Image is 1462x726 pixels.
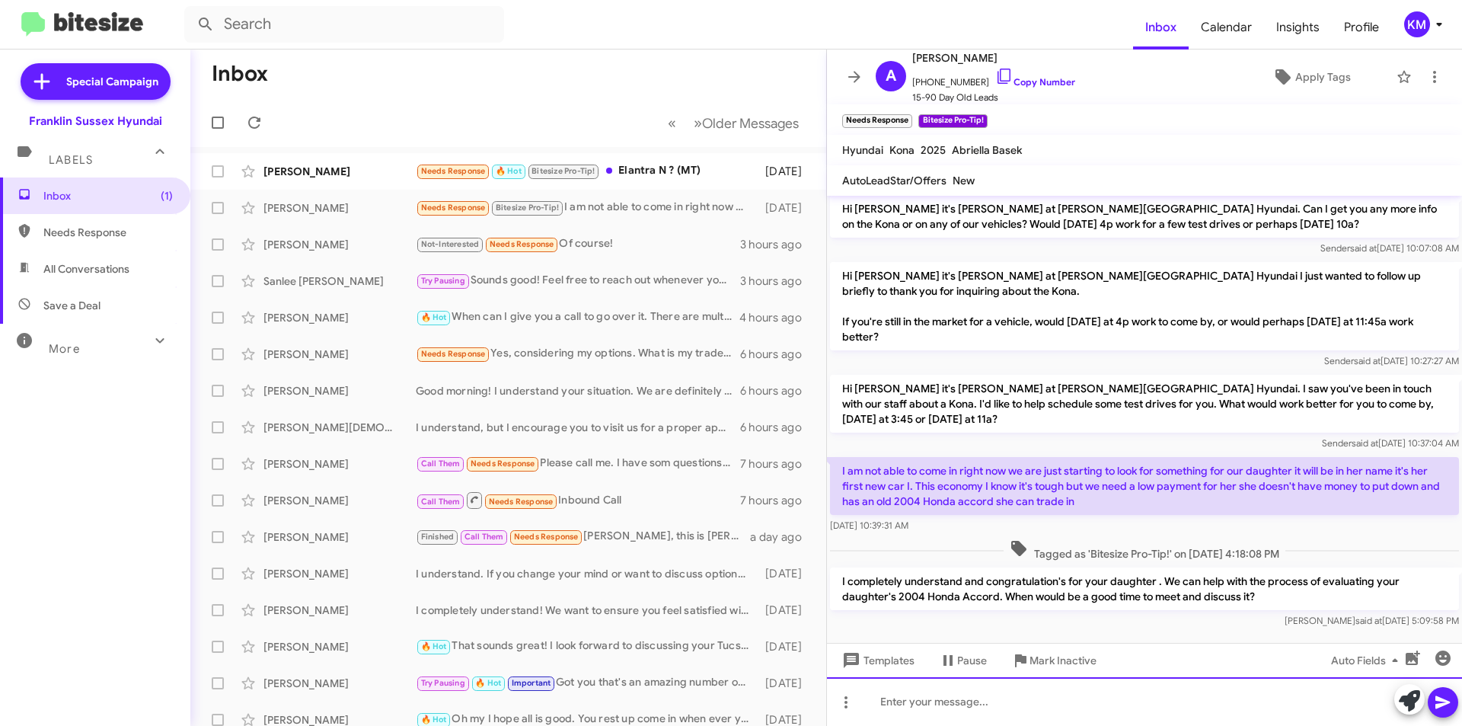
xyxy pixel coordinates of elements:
[740,347,814,362] div: 6 hours ago
[1355,615,1382,626] span: said at
[263,164,416,179] div: [PERSON_NAME]
[263,529,416,545] div: [PERSON_NAME]
[921,143,946,157] span: 2025
[263,603,416,618] div: [PERSON_NAME]
[29,114,162,129] div: Franklin Sussex Hyundai
[739,310,814,325] div: 4 hours ago
[659,107,685,139] button: Previous
[421,203,486,213] span: Needs Response
[263,456,416,472] div: [PERSON_NAME]
[475,678,501,688] span: 🔥 Hot
[830,262,1459,350] p: Hi [PERSON_NAME] it's [PERSON_NAME] at [PERSON_NAME][GEOGRAPHIC_DATA] Hyundai I just wanted to fo...
[263,310,416,325] div: [PERSON_NAME]
[995,76,1075,88] a: Copy Number
[1324,355,1459,366] span: Sender [DATE] 10:27:27 AM
[842,143,883,157] span: Hyundai
[421,641,447,651] span: 🔥 Hot
[1029,647,1096,674] span: Mark Inactive
[830,375,1459,433] p: Hi [PERSON_NAME] it's [PERSON_NAME] at [PERSON_NAME][GEOGRAPHIC_DATA] Hyundai. I saw you've been ...
[512,678,551,688] span: Important
[1320,242,1459,254] span: Sender [DATE] 10:07:08 AM
[421,166,486,176] span: Needs Response
[659,107,808,139] nav: Page navigation example
[489,497,554,507] span: Needs Response
[750,529,814,545] div: a day ago
[49,342,80,356] span: More
[416,199,758,216] div: I am not able to come in right now we are just starting to look for something for our daughter it...
[421,497,461,507] span: Call Them
[263,237,416,252] div: [PERSON_NAME]
[758,566,814,581] div: [DATE]
[889,143,915,157] span: Kona
[912,90,1075,105] span: 15-90 Day Old Leads
[416,235,740,253] div: Of course!
[416,345,740,363] div: Yes, considering my options. What is my trade in value?
[702,115,799,132] span: Older Messages
[263,566,416,581] div: [PERSON_NAME]
[421,276,465,286] span: Try Pausing
[161,188,173,203] span: (1)
[1004,539,1285,561] span: Tagged as 'Bitesize Pro-Tip!' on [DATE] 4:18:08 PM
[1295,63,1351,91] span: Apply Tags
[421,715,447,724] span: 🔥 Hot
[842,174,946,187] span: AutoLeadStar/Offers
[957,647,987,674] span: Pause
[758,200,814,216] div: [DATE]
[685,107,808,139] button: Next
[740,273,814,289] div: 3 hours ago
[886,64,896,88] span: A
[830,457,1459,515] p: I am not able to come in right now we are just starting to look for something for our daughter it...
[952,143,1022,157] span: Abriella Basek
[263,420,416,435] div: [PERSON_NAME][DEMOGRAPHIC_DATA]
[49,153,93,167] span: Labels
[263,273,416,289] div: Sanlee [PERSON_NAME]
[416,566,758,581] div: I understand. If you change your mind or want to discuss options, feel free to reach out anytime....
[842,114,912,128] small: Needs Response
[531,166,595,176] span: Bitesize Pro-Tip!
[1350,242,1377,254] span: said at
[1404,11,1430,37] div: KM
[421,239,480,249] span: Not-Interested
[496,166,522,176] span: 🔥 Hot
[1391,11,1445,37] button: KM
[1264,5,1332,50] a: Insights
[263,383,416,398] div: [PERSON_NAME]
[263,639,416,654] div: [PERSON_NAME]
[66,74,158,89] span: Special Campaign
[740,420,814,435] div: 6 hours ago
[918,114,987,128] small: Bitesize Pro-Tip!
[830,568,1459,610] p: I completely understand and congratulation's for your daughter . We can help with the process of ...
[212,62,268,86] h1: Inbox
[827,647,927,674] button: Templates
[416,420,740,435] div: I understand, but I encourage you to visit us for a proper appraisal of your Elantra. It ensures ...
[668,114,676,133] span: «
[830,195,1459,238] p: Hi [PERSON_NAME] it's [PERSON_NAME] at [PERSON_NAME][GEOGRAPHIC_DATA] Hyundai. Can I get you any ...
[263,493,416,508] div: [PERSON_NAME]
[912,49,1075,67] span: [PERSON_NAME]
[416,162,758,180] div: Elantra N ? (MT)
[490,239,554,249] span: Needs Response
[416,309,739,326] div: When can I give you a call to go over it. There are multiple programs available for it. I wouldn'...
[263,200,416,216] div: [PERSON_NAME]
[953,174,975,187] span: New
[758,639,814,654] div: [DATE]
[416,638,758,655] div: That sounds great! I look forward to discussing your Tucson when you come in for the oil change. ...
[421,459,461,469] span: Call Them
[830,520,908,531] span: [DATE] 10:39:31 AM
[1189,5,1264,50] a: Calendar
[1133,5,1189,50] a: Inbox
[740,493,814,508] div: 7 hours ago
[1331,647,1404,674] span: Auto Fields
[43,188,173,203] span: Inbox
[1319,647,1416,674] button: Auto Fields
[21,63,171,100] a: Special Campaign
[927,647,999,674] button: Pause
[514,532,579,542] span: Needs Response
[740,456,814,472] div: 7 hours ago
[43,225,173,240] span: Needs Response
[496,203,559,213] span: Bitesize Pro-Tip!
[1285,615,1459,626] span: [PERSON_NAME] [DATE] 5:09:58 PM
